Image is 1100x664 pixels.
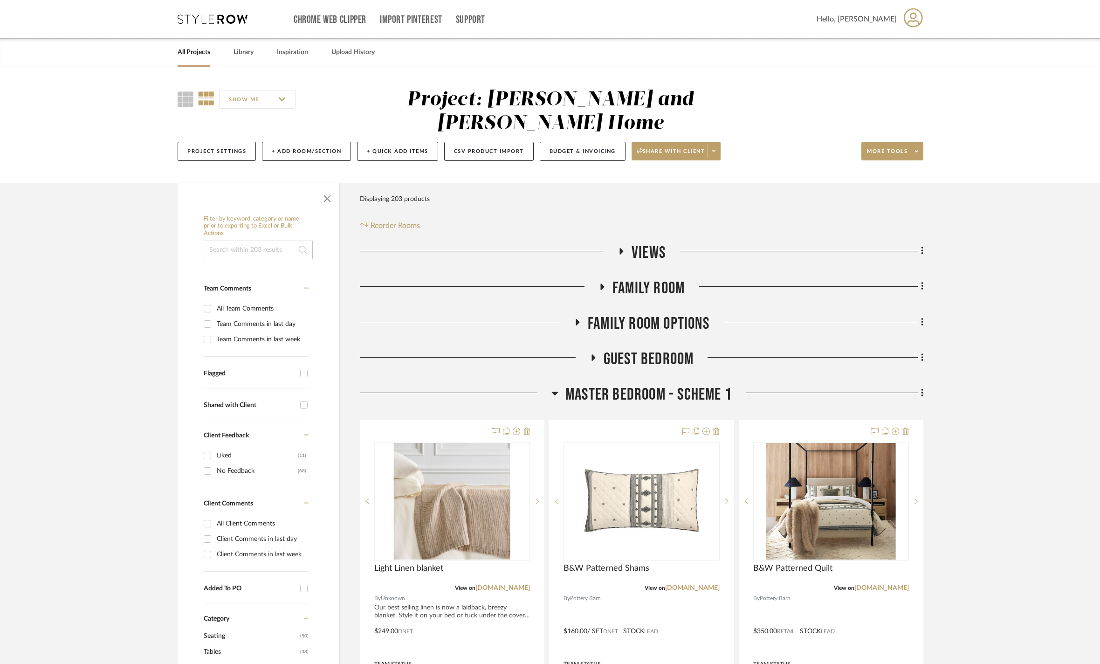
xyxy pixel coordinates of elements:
[204,644,298,660] span: Tables
[357,142,438,161] button: + Quick Add Items
[564,594,570,603] span: By
[753,594,760,603] span: By
[817,14,897,25] span: Hello, [PERSON_NAME]
[217,301,306,316] div: All Team Comments
[407,90,694,133] div: Project: [PERSON_NAME] and [PERSON_NAME] Home
[766,443,896,560] img: B&W Patterned Quilt
[645,585,665,591] span: View on
[564,443,719,560] div: 0
[444,142,534,161] button: CSV Product Import
[204,585,296,593] div: Added To PO
[217,547,306,562] div: Client Comments in last week
[834,585,854,591] span: View on
[637,148,705,162] span: Share with client
[374,563,443,574] span: Light Linen blanket
[217,448,298,463] div: Liked
[331,46,375,59] a: Upload History
[204,285,251,292] span: Team Comments
[588,314,709,334] span: Family Room Options
[204,615,229,623] span: Category
[217,332,306,347] div: Team Comments in last week
[300,629,309,643] span: (50)
[204,241,313,259] input: Search within 203 results
[632,243,666,263] span: Views
[204,401,296,409] div: Shared with Client
[318,187,337,206] button: Close
[298,463,306,478] div: (68)
[277,46,308,59] a: Inspiration
[374,594,381,603] span: By
[360,190,430,208] div: Displaying 203 products
[217,317,306,332] div: Team Comments in last day
[375,443,529,560] div: 0
[565,385,732,405] span: Master Bedroom - Scheme 1
[604,349,694,369] span: Guest Bedroom
[760,594,791,603] span: Pottery Barn
[564,563,649,574] span: B&W Patterned Shams
[612,278,685,298] span: Family Room
[381,594,405,603] span: Unknown
[577,443,707,560] img: B&W Patterned Shams
[753,563,832,574] span: B&W Patterned Quilt
[204,628,298,644] span: Seating
[867,148,907,162] span: More tools
[217,532,306,546] div: Client Comments in last day
[300,644,309,659] span: (38)
[632,142,721,160] button: Share with client
[854,585,909,591] a: [DOMAIN_NAME]
[204,432,249,439] span: Client Feedback
[861,142,923,160] button: More tools
[178,46,210,59] a: All Projects
[298,448,306,463] div: (11)
[754,443,908,560] div: 0
[204,370,296,378] div: Flagged
[217,516,306,531] div: All Client Comments
[217,463,298,478] div: No Feedback
[371,220,420,231] span: Reorder Rooms
[204,215,313,237] h6: Filter by keyword, category or name prior to exporting to Excel or Bulk Actions
[262,142,351,161] button: + Add Room/Section
[294,16,366,24] a: Chrome Web Clipper
[394,443,510,560] img: Light Linen blanket
[665,585,720,591] a: [DOMAIN_NAME]
[456,16,485,24] a: Support
[380,16,442,24] a: Import Pinterest
[455,585,475,591] span: View on
[540,142,626,161] button: Budget & Invoicing
[234,46,254,59] a: Library
[570,594,601,603] span: Pottery Barn
[475,585,530,591] a: [DOMAIN_NAME]
[204,500,253,507] span: Client Comments
[178,142,256,161] button: Project Settings
[360,220,420,231] button: Reorder Rooms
